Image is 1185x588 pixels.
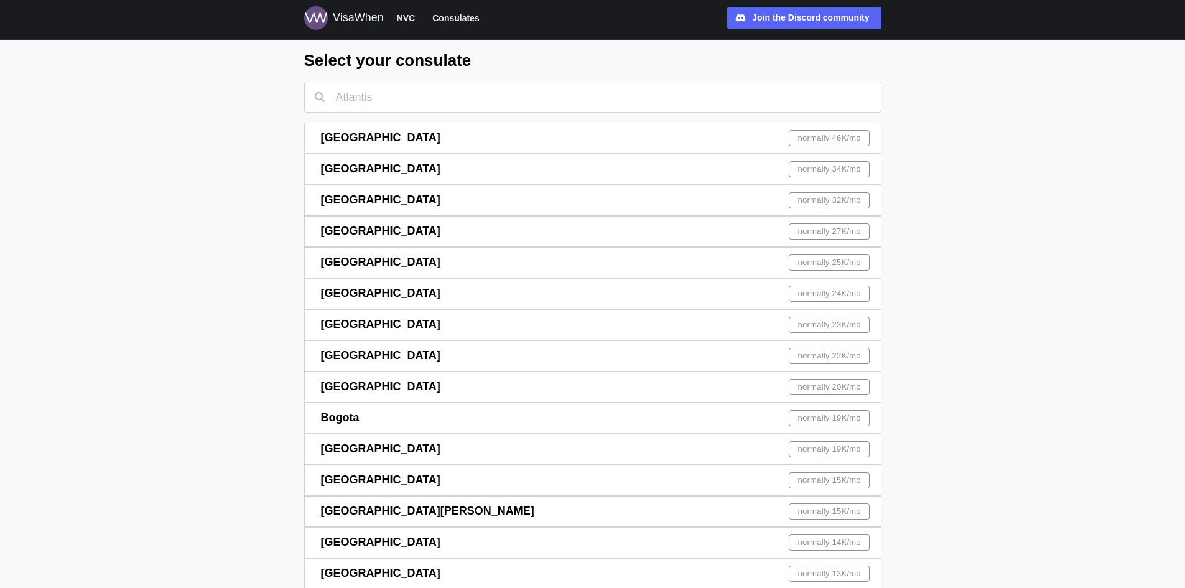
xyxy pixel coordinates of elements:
[304,185,881,216] a: [GEOGRAPHIC_DATA]normally 32K/mo
[333,9,384,27] div: VisaWhen
[304,340,881,371] a: [GEOGRAPHIC_DATA]normally 22K/mo
[321,349,440,362] span: [GEOGRAPHIC_DATA]
[304,403,881,434] a: Bogotanormally 19K/mo
[304,496,881,527] a: [GEOGRAPHIC_DATA][PERSON_NAME]normally 15K/mo
[798,348,861,363] span: normally 22K /mo
[798,380,861,394] span: normally 20K /mo
[397,11,416,26] span: NVC
[432,11,479,26] span: Consulates
[304,465,881,496] a: [GEOGRAPHIC_DATA]normally 15K/mo
[321,536,440,548] span: [GEOGRAPHIC_DATA]
[798,504,861,519] span: normally 15K /mo
[304,6,328,30] img: Logo for VisaWhen
[304,154,881,185] a: [GEOGRAPHIC_DATA]normally 34K/mo
[321,318,440,330] span: [GEOGRAPHIC_DATA]
[798,131,861,146] span: normally 46K /mo
[798,411,861,426] span: normally 19K /mo
[321,380,440,393] span: [GEOGRAPHIC_DATA]
[798,473,861,488] span: normally 15K /mo
[304,6,384,30] a: Logo for VisaWhen VisaWhen
[321,131,440,144] span: [GEOGRAPHIC_DATA]
[798,255,861,270] span: normally 25K /mo
[321,287,440,299] span: [GEOGRAPHIC_DATA]
[304,247,881,278] a: [GEOGRAPHIC_DATA]normally 25K/mo
[798,193,861,208] span: normally 32K /mo
[304,123,881,154] a: [GEOGRAPHIC_DATA]normally 46K/mo
[304,371,881,403] a: [GEOGRAPHIC_DATA]normally 20K/mo
[798,224,861,239] span: normally 27K /mo
[752,11,869,25] div: Join the Discord community
[798,286,861,301] span: normally 24K /mo
[321,225,440,237] span: [GEOGRAPHIC_DATA]
[321,162,440,175] span: [GEOGRAPHIC_DATA]
[321,567,440,579] span: [GEOGRAPHIC_DATA]
[321,256,440,268] span: [GEOGRAPHIC_DATA]
[321,442,440,455] span: [GEOGRAPHIC_DATA]
[427,10,485,26] button: Consulates
[321,505,534,517] span: [GEOGRAPHIC_DATA][PERSON_NAME]
[798,566,861,581] span: normally 13K /mo
[304,309,881,340] a: [GEOGRAPHIC_DATA]normally 23K/mo
[798,317,861,332] span: normally 23K /mo
[727,7,881,29] a: Join the Discord community
[391,10,421,26] button: NVC
[304,82,881,113] input: Atlantis
[321,411,360,424] span: Bogota
[798,442,861,457] span: normally 19K /mo
[304,216,881,247] a: [GEOGRAPHIC_DATA]normally 27K/mo
[304,50,881,72] h2: Select your consulate
[304,434,881,465] a: [GEOGRAPHIC_DATA]normally 19K/mo
[321,194,440,206] span: [GEOGRAPHIC_DATA]
[798,535,861,550] span: normally 14K /mo
[304,527,881,558] a: [GEOGRAPHIC_DATA]normally 14K/mo
[304,278,881,309] a: [GEOGRAPHIC_DATA]normally 24K/mo
[321,474,440,486] span: [GEOGRAPHIC_DATA]
[798,162,861,177] span: normally 34K /mo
